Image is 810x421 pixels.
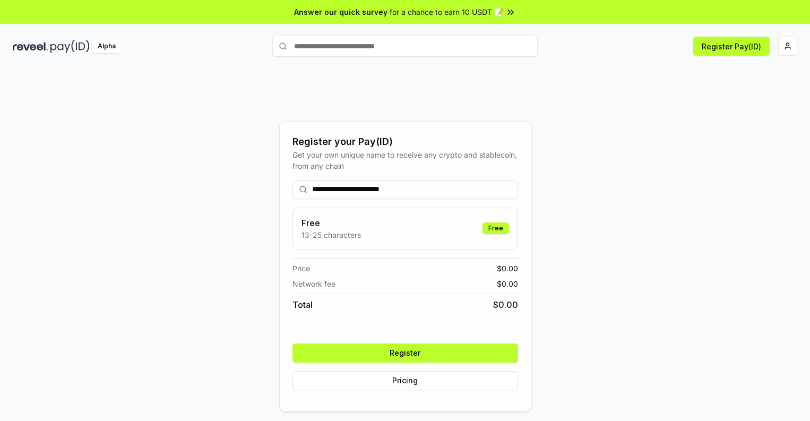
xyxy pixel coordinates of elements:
[301,229,361,240] p: 13-25 characters
[292,134,518,149] div: Register your Pay(ID)
[50,40,90,53] img: pay_id
[497,278,518,289] span: $ 0.00
[292,298,313,311] span: Total
[497,263,518,274] span: $ 0.00
[693,37,770,56] button: Register Pay(ID)
[292,371,518,390] button: Pricing
[292,263,310,274] span: Price
[294,6,387,18] span: Answer our quick survey
[493,298,518,311] span: $ 0.00
[390,6,503,18] span: for a chance to earn 10 USDT 📝
[292,149,518,171] div: Get your own unique name to receive any crypto and stablecoin, from any chain
[13,40,48,53] img: reveel_dark
[482,222,509,234] div: Free
[292,278,335,289] span: Network fee
[292,343,518,363] button: Register
[301,217,361,229] h3: Free
[92,40,122,53] div: Alpha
